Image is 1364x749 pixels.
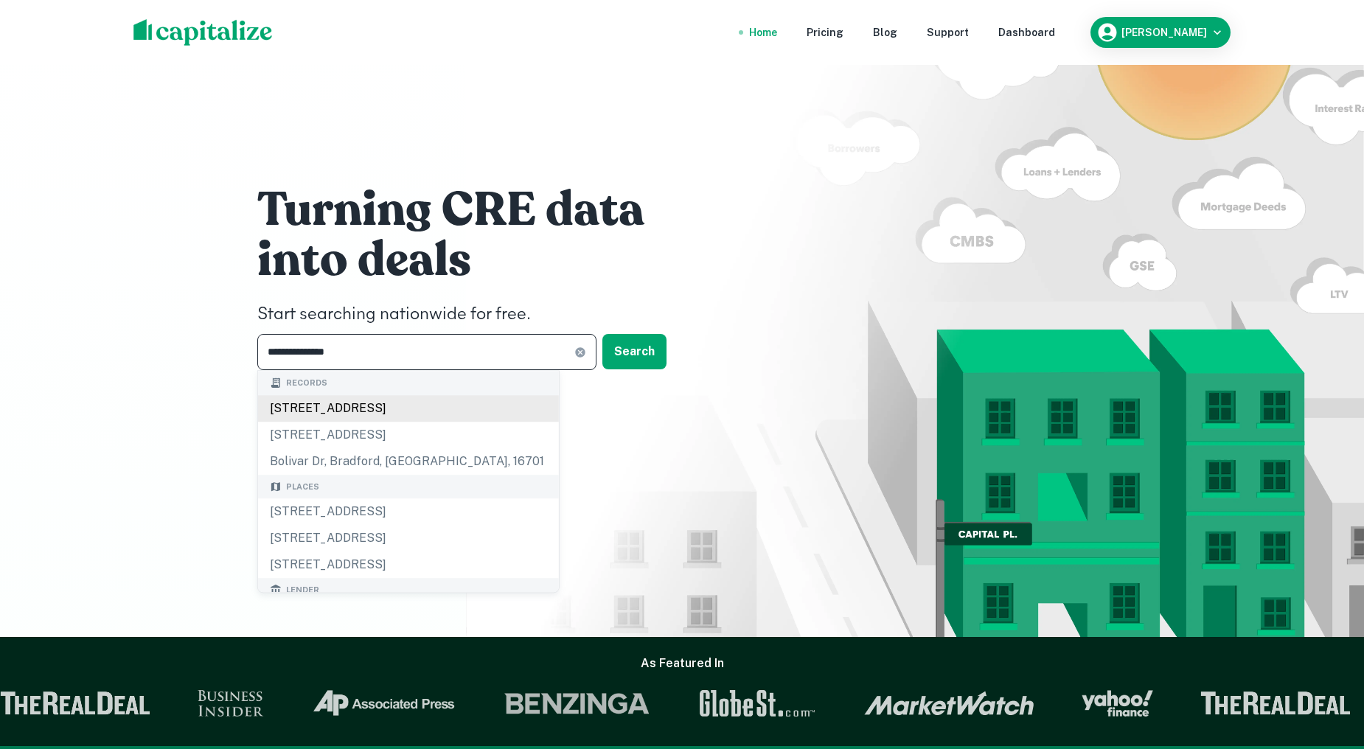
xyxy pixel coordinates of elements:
[697,690,817,717] img: GlobeSt
[198,690,264,717] img: Business Insider
[504,690,651,717] img: Benzinga
[133,19,273,46] img: capitalize-logo.png
[258,551,559,578] div: [STREET_ADDRESS]
[258,395,559,422] div: [STREET_ADDRESS]
[864,691,1034,716] img: Market Watch
[602,334,667,369] button: Search
[311,690,456,717] img: Associated Press
[286,481,319,493] span: Places
[257,181,700,240] h1: Turning CRE data
[258,448,559,475] div: bolivar dr, bradford, [GEOGRAPHIC_DATA], 16701
[641,655,724,672] h6: As Featured In
[1290,631,1364,702] iframe: Chat Widget
[873,24,897,41] a: Blog
[1121,27,1207,38] h6: [PERSON_NAME]
[1090,17,1231,48] button: [PERSON_NAME]
[927,24,969,41] a: Support
[749,24,777,41] a: Home
[258,422,559,448] div: [STREET_ADDRESS]
[258,525,559,551] div: [STREET_ADDRESS]
[998,24,1055,41] a: Dashboard
[1082,690,1153,717] img: Yahoo Finance
[257,302,700,328] h4: Start searching nationwide for free.
[286,377,327,389] span: Records
[257,231,700,290] h1: into deals
[258,498,559,525] div: [STREET_ADDRESS]
[807,24,843,41] a: Pricing
[286,584,319,596] span: Lender
[1200,691,1351,715] img: The Real Deal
